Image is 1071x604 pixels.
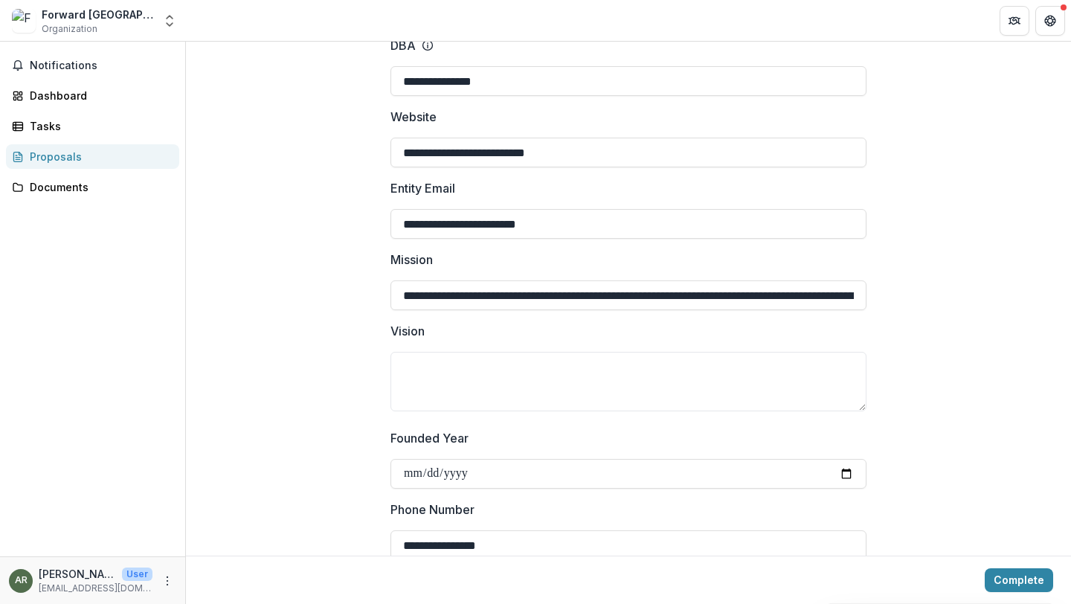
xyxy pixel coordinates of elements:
p: Vision [390,322,425,340]
p: [PERSON_NAME] [39,566,116,582]
div: Tasks [30,118,167,134]
p: Website [390,108,437,126]
p: Phone Number [390,501,475,518]
p: Founded Year [390,429,469,447]
span: Organization [42,22,97,36]
button: Notifications [6,54,179,77]
a: Proposals [6,144,179,169]
p: DBA [390,36,416,54]
button: Complete [985,568,1053,592]
button: More [158,572,176,590]
button: Open entity switcher [159,6,180,36]
img: Forward Memphis [12,9,36,33]
button: Partners [1000,6,1029,36]
div: Forward [GEOGRAPHIC_DATA] [42,7,153,22]
div: Documents [30,179,167,195]
div: Alice Roberts [15,576,28,585]
span: Notifications [30,60,173,72]
a: Documents [6,175,179,199]
div: Dashboard [30,88,167,103]
a: Tasks [6,114,179,138]
a: Dashboard [6,83,179,108]
div: Proposals [30,149,167,164]
p: [EMAIL_ADDRESS][DOMAIN_NAME] [39,582,152,595]
p: Entity Email [390,179,455,197]
p: User [122,568,152,581]
p: Mission [390,251,433,269]
button: Get Help [1035,6,1065,36]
